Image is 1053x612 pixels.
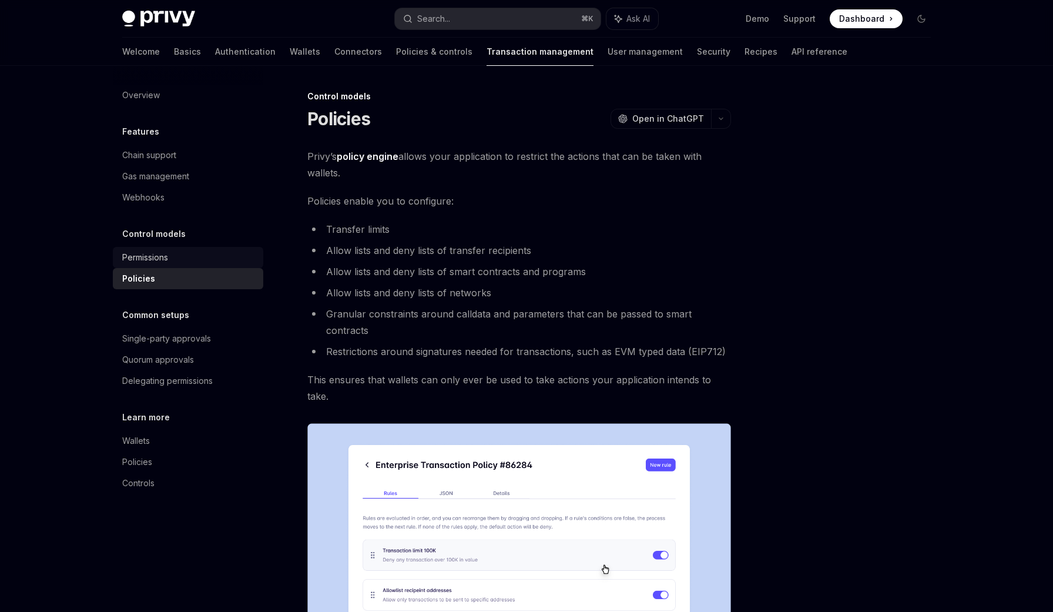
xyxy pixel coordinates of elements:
a: Security [697,38,730,66]
h5: Learn more [122,410,170,424]
div: Policies [122,455,152,469]
a: Webhooks [113,187,263,208]
a: User management [608,38,683,66]
a: Support [783,13,816,25]
a: Chain support [113,145,263,166]
li: Allow lists and deny lists of smart contracts and programs [307,263,731,280]
a: Basics [174,38,201,66]
span: Ask AI [626,13,650,25]
a: Policies & controls [396,38,472,66]
span: Policies enable you to configure: [307,193,731,209]
a: Connectors [334,38,382,66]
a: Quorum approvals [113,349,263,370]
div: Permissions [122,250,168,265]
button: Ask AI [606,8,658,29]
div: Delegating permissions [122,374,213,388]
li: Allow lists and deny lists of networks [307,285,731,301]
h1: Policies [307,108,370,129]
a: Wallets [113,430,263,452]
div: Quorum approvals [122,353,194,367]
div: Control models [307,91,731,102]
a: Policies [113,268,263,289]
a: Transaction management [487,38,593,66]
h5: Features [122,125,159,139]
a: Dashboard [830,9,903,28]
span: ⌘ K [581,14,593,24]
button: Open in ChatGPT [611,109,711,129]
span: Dashboard [839,13,884,25]
span: Privy’s allows your application to restrict the actions that can be taken with wallets. [307,148,731,181]
div: Controls [122,476,155,490]
a: Controls [113,473,263,494]
div: Webhooks [122,190,165,205]
button: Toggle dark mode [912,9,931,28]
li: Transfer limits [307,221,731,238]
li: Granular constraints around calldata and parameters that can be passed to smart contracts [307,306,731,339]
div: Single-party approvals [122,332,211,346]
div: Gas management [122,169,189,183]
div: Wallets [122,434,150,448]
a: Demo [746,13,769,25]
a: Welcome [122,38,160,66]
a: Gas management [113,166,263,187]
a: Overview [113,85,263,106]
a: Permissions [113,247,263,268]
a: Recipes [745,38,777,66]
img: dark logo [122,11,195,27]
strong: policy engine [337,151,398,162]
a: Delegating permissions [113,370,263,392]
a: Single-party approvals [113,328,263,349]
h5: Control models [122,227,186,241]
h5: Common setups [122,308,189,322]
a: Authentication [215,38,276,66]
a: Wallets [290,38,320,66]
div: Policies [122,272,155,286]
div: Overview [122,88,160,102]
button: Search...⌘K [395,8,601,29]
div: Chain support [122,148,176,162]
span: Open in ChatGPT [632,113,704,125]
div: Search... [417,12,450,26]
a: Policies [113,452,263,473]
span: This ensures that wallets can only ever be used to take actions your application intends to take. [307,372,731,404]
li: Allow lists and deny lists of transfer recipients [307,242,731,259]
a: API reference [792,38,847,66]
li: Restrictions around signatures needed for transactions, such as EVM typed data (EIP712) [307,343,731,360]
